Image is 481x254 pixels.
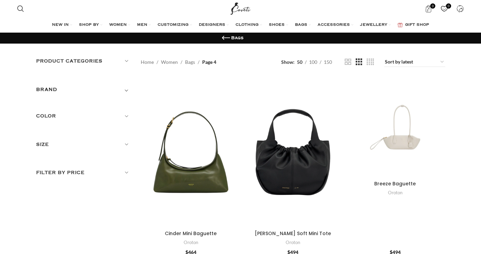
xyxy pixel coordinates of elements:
a: Search [14,2,27,15]
a: JEWELLERY [360,18,391,32]
span: 0 [430,3,435,9]
div: Main navigation [14,18,467,32]
span: CLOTHING [236,22,259,28]
a: Women [161,58,178,66]
span: 50 [297,59,302,65]
a: Oroton [184,239,198,246]
span: BAGS [295,22,307,28]
a: Bags [185,58,195,66]
span: Page 4 [202,58,216,66]
a: 150 [321,58,334,66]
a: CUSTOMIZING [158,18,192,32]
span: CUSTOMIZING [158,22,188,28]
a: CLOTHING [236,18,262,32]
a: SHOP BY [79,18,102,32]
a: Oroton [388,189,402,196]
a: Home [141,58,154,66]
div: My Wishlist [437,2,451,15]
span: SHOP BY [79,22,99,28]
h5: Size [36,141,131,148]
h5: Color [36,112,131,120]
a: SHOES [269,18,288,32]
a: Oroton [286,239,300,246]
a: NEW IN [52,18,72,32]
a: [PERSON_NAME] Soft Mini Tote [255,230,331,237]
span: 0 [446,3,451,9]
h5: Product categories [36,57,131,65]
a: MEN [137,18,151,32]
a: BAGS [295,18,311,32]
a: Cinder Mini Baguette [165,230,217,237]
a: WOMEN [109,18,130,32]
span: 150 [324,59,332,65]
a: 0 [422,2,436,15]
a: Go back [221,33,231,43]
h5: Filter by price [36,169,131,176]
a: Emilia Soft Mini Tote [243,77,343,227]
span: DESIGNERS [199,22,225,28]
h5: BRAND [36,86,57,93]
span: MEN [137,22,147,28]
a: GIFT SHOP [398,18,429,32]
div: Toggle filter [36,85,131,98]
span: Show [281,58,295,66]
a: Cinder Mini Baguette [141,77,241,227]
span: 100 [309,59,317,65]
a: Breeze Baguette [374,180,416,187]
nav: Breadcrumb [141,58,216,66]
a: Grid view 3 [356,58,362,66]
span: WOMEN [109,22,127,28]
a: 0 [437,2,451,15]
span: SHOES [269,22,285,28]
select: Shop order [384,57,445,67]
span: GIFT SHOP [405,22,429,28]
h1: Bags [231,35,243,41]
span: ACCESSORIES [318,22,350,28]
a: Grid view 2 [345,58,351,66]
a: 100 [307,58,320,66]
a: ACCESSORIES [318,18,353,32]
span: JEWELLERY [360,22,387,28]
a: Breeze Baguette [345,77,445,177]
span: NEW IN [52,22,69,28]
a: Site logo [229,5,252,11]
a: DESIGNERS [199,18,229,32]
a: Grid view 4 [367,58,374,66]
a: 50 [295,58,305,66]
img: GiftBag [398,23,403,27]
